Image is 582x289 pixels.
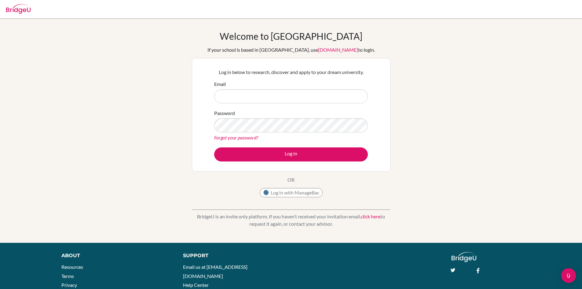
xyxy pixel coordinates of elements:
[183,264,247,279] a: Email us at [EMAIL_ADDRESS][DOMAIN_NAME]
[214,69,368,76] p: Log in below to research, discover and apply to your dream university.
[61,264,83,270] a: Resources
[6,4,31,14] img: Bridge-U
[214,135,258,140] a: Forgot your password?
[214,80,226,88] label: Email
[207,46,375,54] div: If your school is based in [GEOGRAPHIC_DATA], use to login.
[318,47,358,53] a: [DOMAIN_NAME]
[452,252,476,262] img: logo_white@2x-f4f0deed5e89b7ecb1c2cc34c3e3d731f90f0f143d5ea2071677605dd97b5244.png
[192,213,390,228] p: BridgeU is an invite only platform. If you haven’t received your invitation email, to request it ...
[260,188,323,197] button: Log in with ManageBac
[361,213,380,219] a: click here
[214,109,235,117] label: Password
[61,273,74,279] a: Terms
[183,252,284,259] div: Support
[220,31,362,42] h1: Welcome to [GEOGRAPHIC_DATA]
[61,252,169,259] div: About
[561,268,576,283] div: Open Intercom Messenger
[183,282,209,288] a: Help Center
[61,282,77,288] a: Privacy
[287,176,295,183] p: OR
[214,147,368,161] button: Log in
